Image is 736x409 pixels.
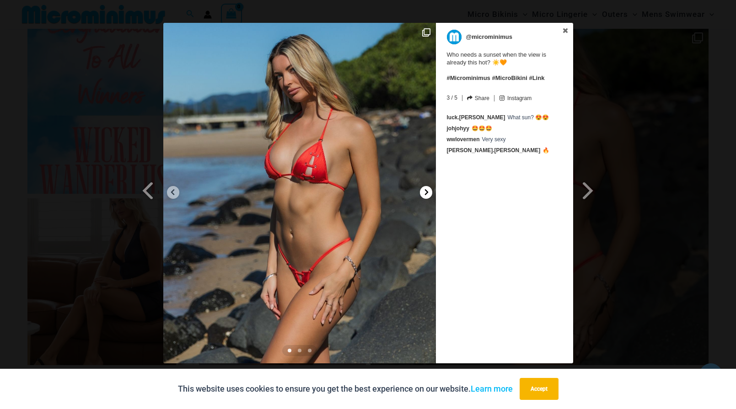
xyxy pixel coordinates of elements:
img: Who needs a sunset when the view is already this hot? ☀️🧡 <br> <br> #Microminimus #MicroBikini #Link [163,23,436,363]
span: 🔥 [543,147,549,154]
a: Instagram [499,95,532,102]
a: [PERSON_NAME].[PERSON_NAME] [447,147,541,154]
p: @microminimus [466,30,513,44]
a: #Microminimus [447,74,490,81]
p: This website uses cookies to ensure you get the best experience on our website. [178,382,513,396]
a: johjohyy [447,125,469,132]
a: Learn more [471,384,513,393]
a: luck.[PERSON_NAME] [447,114,505,121]
button: Accept [520,378,559,400]
a: #Link [529,74,544,81]
img: microminimus.jpg [447,30,462,44]
span: What sun? 😍😍 [508,114,549,121]
span: 🤩🤩🤩 [472,125,492,132]
span: 3 / 5 [447,93,457,101]
span: Very sexy [482,136,506,143]
a: #MicroBikini [492,74,527,81]
a: Share [467,95,489,101]
a: wwlovermen [447,136,480,143]
span: Who needs a sunset when the view is already this hot? ☀️🧡 [447,47,556,82]
a: @microminimus [447,30,556,44]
